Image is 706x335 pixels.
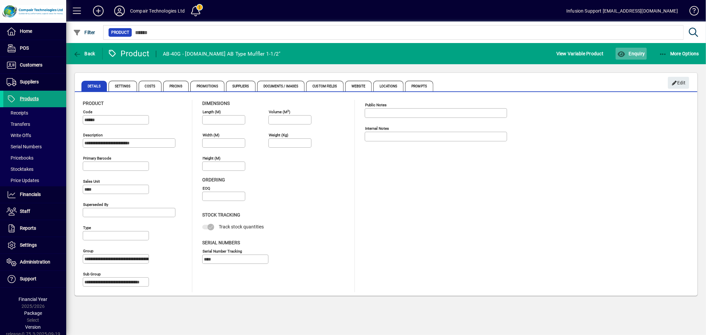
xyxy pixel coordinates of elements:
div: Product [108,48,150,59]
span: Details [81,81,107,91]
a: Serial Numbers [3,141,66,152]
mat-label: Weight (Kg) [269,133,288,137]
span: Home [20,28,32,34]
span: Administration [20,259,50,264]
span: Write Offs [7,133,31,138]
span: More Options [659,51,699,56]
span: Staff [20,209,30,214]
span: Ordering [202,177,225,182]
button: More Options [657,48,701,60]
span: POS [20,45,29,51]
a: Knowledge Base [684,1,698,23]
span: View Variable Product [556,48,603,59]
span: Dimensions [202,101,230,106]
span: Price Updates [7,178,39,183]
sup: 3 [287,109,289,112]
span: Stock Tracking [202,212,240,217]
button: Back [71,48,97,60]
button: Enquiry [616,48,646,60]
div: Infusion Support [EMAIL_ADDRESS][DOMAIN_NAME] [566,6,678,16]
span: Track stock quantities [219,224,264,229]
a: Home [3,23,66,40]
div: Compair Technologies Ltd [130,6,185,16]
mat-label: Serial Number tracking [203,249,242,253]
a: Write Offs [3,130,66,141]
span: Financial Year [19,297,48,302]
span: Settings [20,242,37,248]
span: Transfers [7,121,30,127]
button: Edit [668,77,689,89]
a: Settings [3,237,66,254]
div: AB-40G - [DOMAIN_NAME] AB Type Muffler 1-1/2" [163,49,280,59]
span: Back [73,51,95,56]
button: Add [88,5,109,17]
span: Products [20,96,39,101]
span: Pricing [163,81,189,91]
mat-label: Length (m) [203,110,221,114]
span: Website [345,81,372,91]
button: Profile [109,5,130,17]
mat-label: Superseded by [83,202,108,207]
span: Promotions [190,81,224,91]
span: Stocktakes [7,167,33,172]
span: Locations [373,81,403,91]
span: Suppliers [226,81,256,91]
mat-label: Group [83,249,93,253]
a: Receipts [3,107,66,119]
span: Support [20,276,36,281]
span: Version [25,324,41,330]
button: Filter [71,26,97,38]
button: View Variable Product [555,48,605,60]
a: Staff [3,203,66,220]
a: Stocktakes [3,164,66,175]
span: Product [83,101,104,106]
a: Suppliers [3,74,66,90]
mat-label: Internal Notes [365,126,389,131]
a: Administration [3,254,66,270]
span: Financials [20,192,41,197]
mat-label: Primary barcode [83,156,111,161]
mat-label: Sales unit [83,179,100,184]
a: Price Updates [3,175,66,186]
mat-label: Volume (m ) [269,110,290,114]
span: Serial Numbers [202,240,240,245]
span: Documents / Images [257,81,305,91]
app-page-header-button: Back [66,48,103,60]
mat-label: Code [83,110,92,114]
span: Product [111,29,129,36]
span: Custom Fields [306,81,343,91]
span: Settings [109,81,137,91]
mat-label: Description [83,133,103,137]
mat-label: Width (m) [203,133,219,137]
span: Edit [672,77,686,88]
mat-label: EOQ [203,186,210,191]
mat-label: Sub group [83,272,101,276]
a: Pricebooks [3,152,66,164]
mat-label: Public Notes [365,103,387,107]
span: Filter [73,30,95,35]
mat-label: Type [83,225,91,230]
span: Receipts [7,110,28,116]
a: Support [3,271,66,287]
a: Customers [3,57,66,73]
span: Serial Numbers [7,144,42,149]
a: POS [3,40,66,57]
span: Suppliers [20,79,39,84]
span: Prompts [405,81,433,91]
span: Costs [139,81,162,91]
a: Reports [3,220,66,237]
a: Financials [3,186,66,203]
span: Pricebooks [7,155,33,161]
span: Customers [20,62,42,68]
mat-label: Height (m) [203,156,220,161]
span: Package [24,311,42,316]
a: Transfers [3,119,66,130]
span: Reports [20,225,36,231]
span: Enquiry [617,51,645,56]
